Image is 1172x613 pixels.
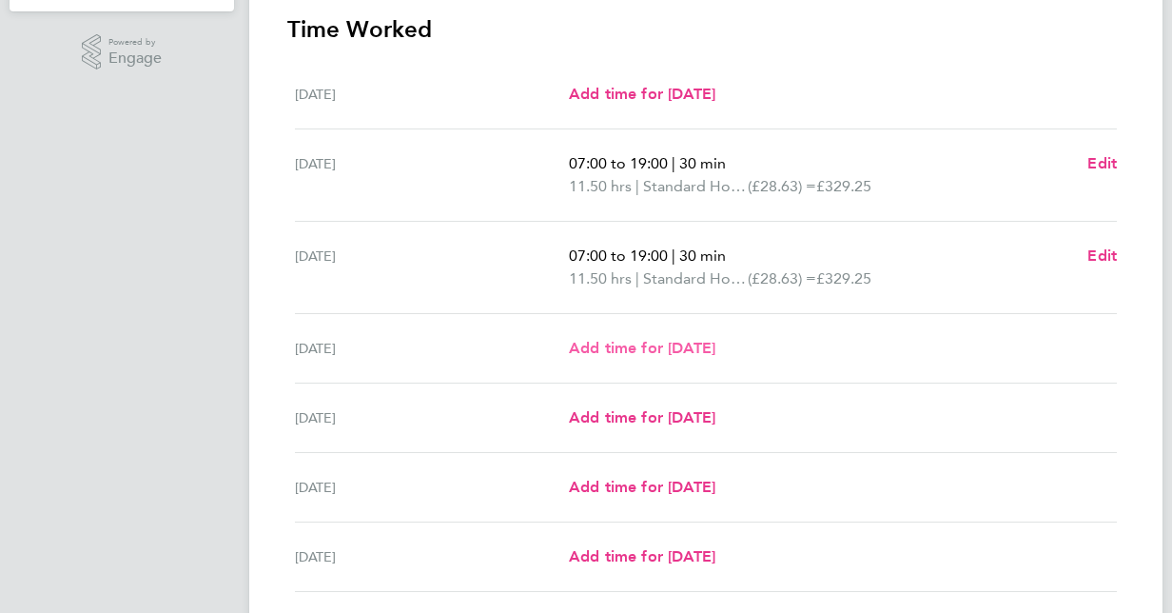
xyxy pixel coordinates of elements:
[569,406,715,429] a: Add time for [DATE]
[1087,154,1117,172] span: Edit
[679,247,726,265] span: 30 min
[108,34,162,50] span: Powered by
[816,269,871,287] span: £329.25
[569,547,715,565] span: Add time for [DATE]
[1087,245,1117,267] a: Edit
[569,154,668,172] span: 07:00 to 19:00
[82,34,163,70] a: Powered byEngage
[569,269,632,287] span: 11.50 hrs
[569,177,632,195] span: 11.50 hrs
[569,339,715,357] span: Add time for [DATE]
[569,545,715,568] a: Add time for [DATE]
[643,175,748,198] span: Standard Hourly
[295,476,569,499] div: [DATE]
[295,83,569,106] div: [DATE]
[748,177,816,195] span: (£28.63) =
[816,177,871,195] span: £329.25
[679,154,726,172] span: 30 min
[569,478,715,496] span: Add time for [DATE]
[672,247,675,265] span: |
[1087,152,1117,175] a: Edit
[295,406,569,429] div: [DATE]
[295,545,569,568] div: [DATE]
[295,245,569,290] div: [DATE]
[287,14,1124,45] h3: Time Worked
[1087,247,1117,265] span: Edit
[569,85,715,103] span: Add time for [DATE]
[672,154,675,172] span: |
[108,50,162,67] span: Engage
[569,337,715,360] a: Add time for [DATE]
[295,337,569,360] div: [DATE]
[569,408,715,426] span: Add time for [DATE]
[295,152,569,198] div: [DATE]
[748,269,816,287] span: (£28.63) =
[569,476,715,499] a: Add time for [DATE]
[569,83,715,106] a: Add time for [DATE]
[635,177,639,195] span: |
[569,247,668,265] span: 07:00 to 19:00
[635,269,639,287] span: |
[643,267,748,290] span: Standard Hourly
